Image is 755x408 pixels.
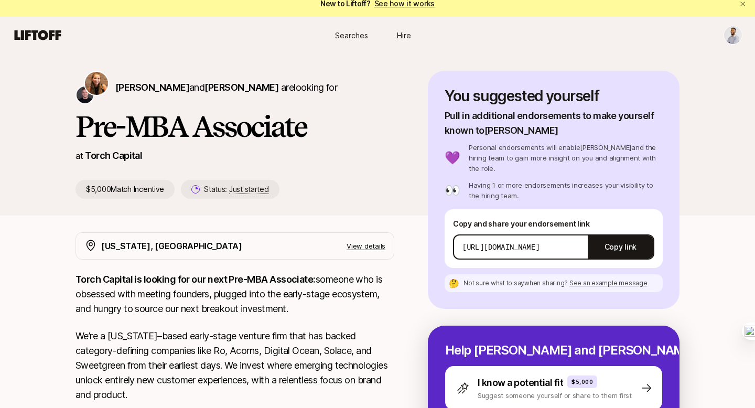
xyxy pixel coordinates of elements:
img: Joel Kanu [724,26,742,44]
p: Help [PERSON_NAME] and [PERSON_NAME] hire [445,343,662,358]
p: 🤔 [449,279,459,287]
p: at [75,149,83,163]
button: Copy link [588,232,653,262]
p: 👀 [445,184,460,197]
span: Just started [229,185,269,194]
a: Searches [325,26,377,45]
strong: Torch Capital is looking for our next Pre-MBA Associate: [75,274,316,285]
span: Searches [335,30,368,41]
p: are looking for [115,80,337,95]
p: [US_STATE], [GEOGRAPHIC_DATA] [101,239,242,253]
p: Having 1 or more endorsements increases your visibility to the hiring team. [469,180,663,201]
span: See an example message [569,279,648,287]
a: Hire [377,26,430,45]
p: We’re a [US_STATE]–based early-stage venture firm that has backed category-defining companies lik... [75,329,394,402]
img: Christopher Harper [77,87,93,103]
p: [URL][DOMAIN_NAME] [462,242,540,252]
button: Joel Kanu [724,26,742,45]
p: Personal endorsements will enable [PERSON_NAME] and the hiring team to gain more insight on you a... [469,142,663,174]
p: View details [347,241,385,251]
span: [PERSON_NAME] [115,82,189,93]
p: Pull in additional endorsements to make yourself known to [PERSON_NAME] [445,109,663,138]
p: Suggest someone yourself or share to them first [478,390,632,401]
span: Hire [397,30,411,41]
p: You suggested yourself [445,88,663,104]
span: and [189,82,278,93]
a: Torch Capital [85,150,142,161]
p: 💜 [445,152,460,164]
h1: Pre-MBA Associate [75,111,394,142]
p: Status: [204,183,268,196]
p: Copy and share your endorsement link [453,218,654,230]
p: Not sure what to say when sharing ? [463,278,648,288]
img: Katie Reiner [85,72,108,95]
span: [PERSON_NAME] [204,82,278,93]
p: someone who is obsessed with meeting founders, plugged into the early-stage ecosystem, and hungry... [75,272,394,316]
p: $5,000 [571,378,593,386]
p: $5,000 Match Incentive [75,180,175,199]
p: I know a potential fit [478,375,563,390]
